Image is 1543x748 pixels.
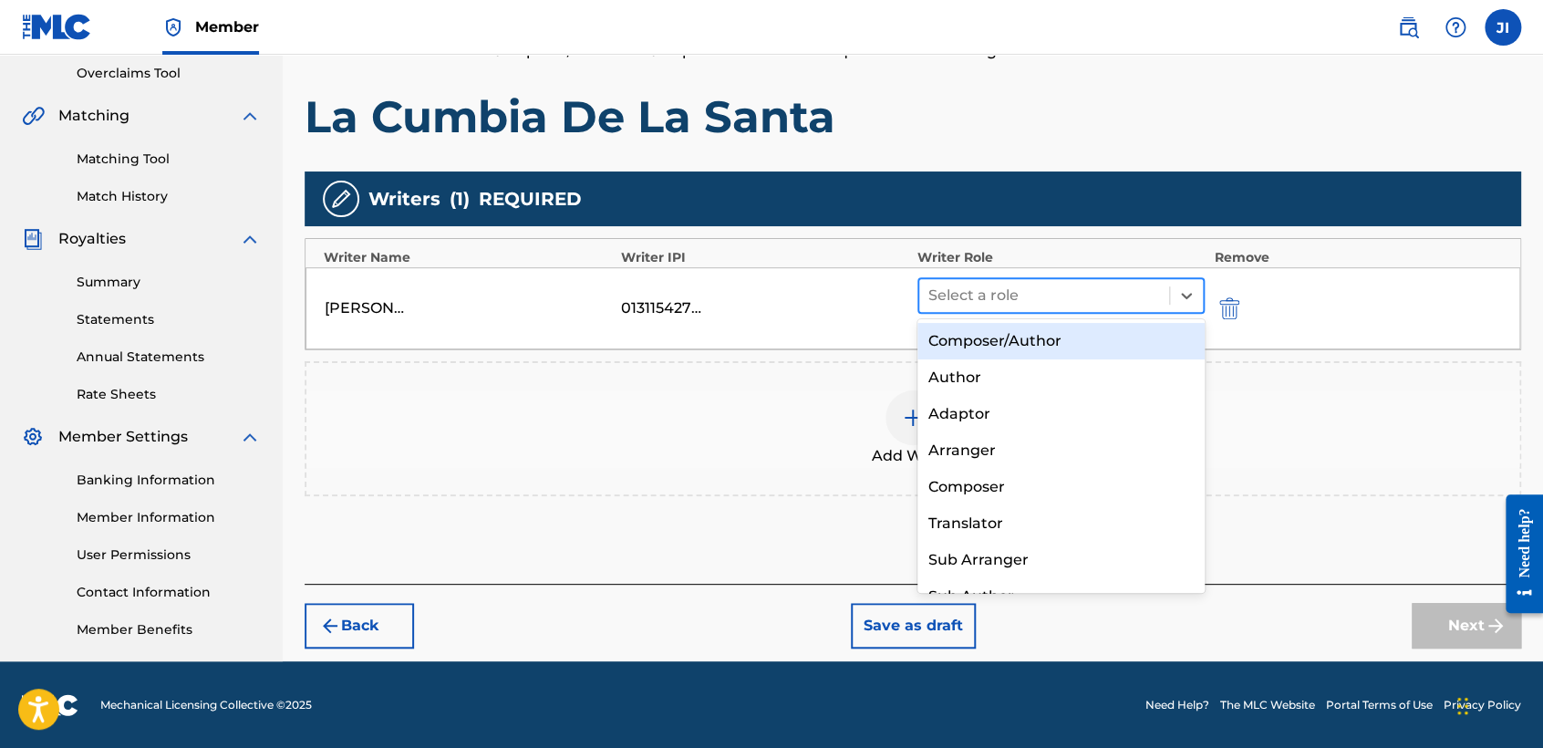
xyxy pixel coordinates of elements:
[77,310,261,329] a: Statements
[450,185,470,213] span: ( 1 )
[324,248,612,267] div: Writer Name
[77,545,261,565] a: User Permissions
[917,323,1205,359] div: Composer/Author
[239,105,261,127] img: expand
[1220,697,1315,713] a: The MLC Website
[917,432,1205,469] div: Arranger
[330,188,352,210] img: writers
[22,694,78,716] img: logo
[239,426,261,448] img: expand
[1215,248,1503,267] div: Remove
[917,396,1205,432] div: Adaptor
[195,16,259,37] span: Member
[319,615,341,637] img: 7ee5dd4eb1f8a8e3ef2f.svg
[77,348,261,367] a: Annual Statements
[58,426,188,448] span: Member Settings
[22,14,92,40] img: MLC Logo
[1485,9,1521,46] div: User Menu
[58,105,129,127] span: Matching
[479,185,582,213] span: REQUIRED
[917,505,1205,542] div: Translator
[917,248,1206,267] div: Writer Role
[77,471,261,490] a: Banking Information
[77,187,261,206] a: Match History
[1219,297,1239,319] img: 12a2ab48e56ec057fbd8.svg
[22,105,45,127] img: Matching
[1326,697,1433,713] a: Portal Terms of Use
[917,578,1205,615] div: Sub Author
[1492,481,1543,628] iframe: Resource Center
[902,407,924,429] img: add
[58,228,126,250] span: Royalties
[1457,679,1468,733] div: Arrastrar
[77,273,261,292] a: Summary
[872,445,954,467] span: Add Writer
[851,603,976,649] button: Save as draft
[305,89,1521,144] h1: La Cumbia De La Santa
[1397,16,1419,38] img: search
[1437,9,1474,46] div: Help
[100,697,312,713] span: Mechanical Licensing Collective © 2025
[22,426,44,448] img: Member Settings
[162,16,184,38] img: Top Rightsholder
[239,228,261,250] img: expand
[368,185,440,213] span: Writers
[1445,16,1466,38] img: help
[621,248,909,267] div: Writer IPI
[1390,9,1426,46] a: Public Search
[1452,660,1543,748] iframe: Chat Widget
[77,64,261,83] a: Overclaims Tool
[305,603,414,649] button: Back
[917,469,1205,505] div: Composer
[22,228,44,250] img: Royalties
[77,583,261,602] a: Contact Information
[1145,697,1209,713] a: Need Help?
[917,359,1205,396] div: Author
[77,385,261,404] a: Rate Sheets
[77,620,261,639] a: Member Benefits
[1452,660,1543,748] div: Widget de chat
[917,542,1205,578] div: Sub Arranger
[77,508,261,527] a: Member Information
[77,150,261,169] a: Matching Tool
[1444,697,1521,713] a: Privacy Policy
